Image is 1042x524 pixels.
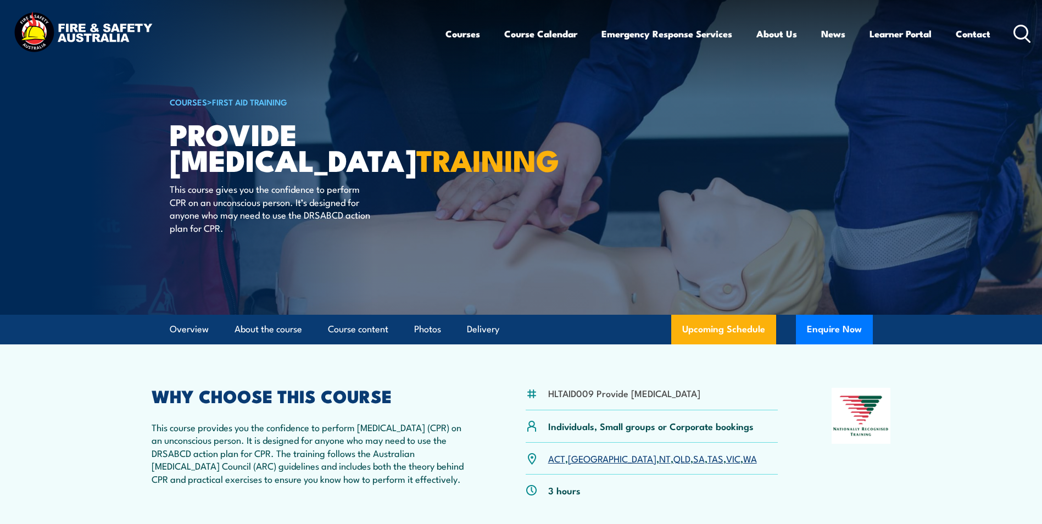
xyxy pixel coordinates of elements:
[328,315,388,344] a: Course content
[756,19,797,48] a: About Us
[870,19,932,48] a: Learner Portal
[693,451,705,465] a: SA
[548,451,565,465] a: ACT
[170,315,209,344] a: Overview
[170,96,207,108] a: COURSES
[414,315,441,344] a: Photos
[659,451,671,465] a: NT
[832,388,891,444] img: Nationally Recognised Training logo.
[796,315,873,344] button: Enquire Now
[467,315,499,344] a: Delivery
[152,388,472,403] h2: WHY CHOOSE THIS COURSE
[548,387,700,399] li: HLTAID009 Provide [MEDICAL_DATA]
[445,19,480,48] a: Courses
[743,451,757,465] a: WA
[601,19,732,48] a: Emergency Response Services
[568,451,656,465] a: [GEOGRAPHIC_DATA]
[821,19,845,48] a: News
[548,484,581,497] p: 3 hours
[671,315,776,344] a: Upcoming Schedule
[504,19,577,48] a: Course Calendar
[235,315,302,344] a: About the course
[416,136,559,182] strong: TRAINING
[548,420,754,432] p: Individuals, Small groups or Corporate bookings
[726,451,740,465] a: VIC
[170,95,441,108] h6: >
[956,19,990,48] a: Contact
[170,182,370,234] p: This course gives you the confidence to perform CPR on an unconscious person. It’s designed for a...
[212,96,287,108] a: First Aid Training
[548,452,757,465] p: , , , , , , ,
[673,451,690,465] a: QLD
[170,121,441,172] h1: Provide [MEDICAL_DATA]
[152,421,472,485] p: This course provides you the confidence to perform [MEDICAL_DATA] (CPR) on an unconscious person....
[707,451,723,465] a: TAS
